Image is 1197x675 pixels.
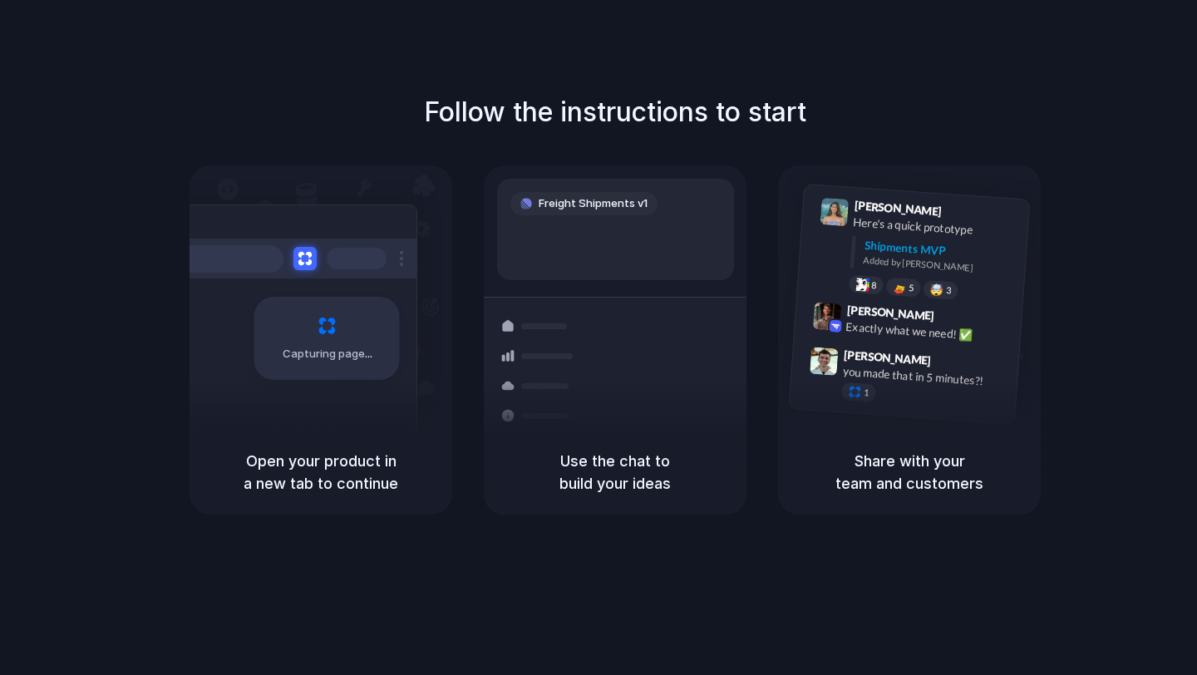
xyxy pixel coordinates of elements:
[936,354,970,374] span: 9:47 AM
[909,283,914,293] span: 5
[864,237,1017,264] div: Shipments MVP
[939,309,973,329] span: 9:42 AM
[798,450,1021,495] h5: Share with your team and customers
[424,92,806,132] h1: Follow the instructions to start
[871,281,877,290] span: 8
[842,363,1008,392] div: you made that in 5 minutes?!
[946,286,952,295] span: 3
[539,195,648,212] span: Freight Shipments v1
[947,204,981,224] span: 9:41 AM
[930,284,944,297] div: 🤯
[846,301,934,325] span: [PERSON_NAME]
[864,388,869,397] span: 1
[854,196,942,220] span: [PERSON_NAME]
[209,450,432,495] h5: Open your product in a new tab to continue
[863,254,1016,278] div: Added by [PERSON_NAME]
[504,450,727,495] h5: Use the chat to build your ideas
[845,318,1012,347] div: Exactly what we need! ✅
[853,214,1019,242] div: Here's a quick prototype
[844,346,932,370] span: [PERSON_NAME]
[283,346,375,362] span: Capturing page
